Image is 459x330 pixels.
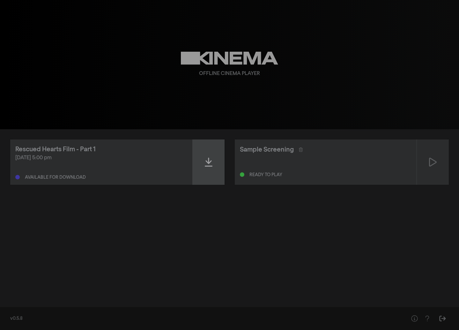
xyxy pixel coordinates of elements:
div: v0.5.8 [10,315,395,322]
div: Rescued Hearts Film - Part 1 [15,145,96,154]
div: Sample Screening [240,145,294,154]
div: Offline Cinema Player [199,70,260,78]
div: [DATE] 5:00 pm [15,154,187,162]
div: Ready to play [249,173,282,177]
button: Help [408,312,421,325]
button: Help [421,312,433,325]
div: Available for download [25,175,86,180]
button: Sign Out [436,312,449,325]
